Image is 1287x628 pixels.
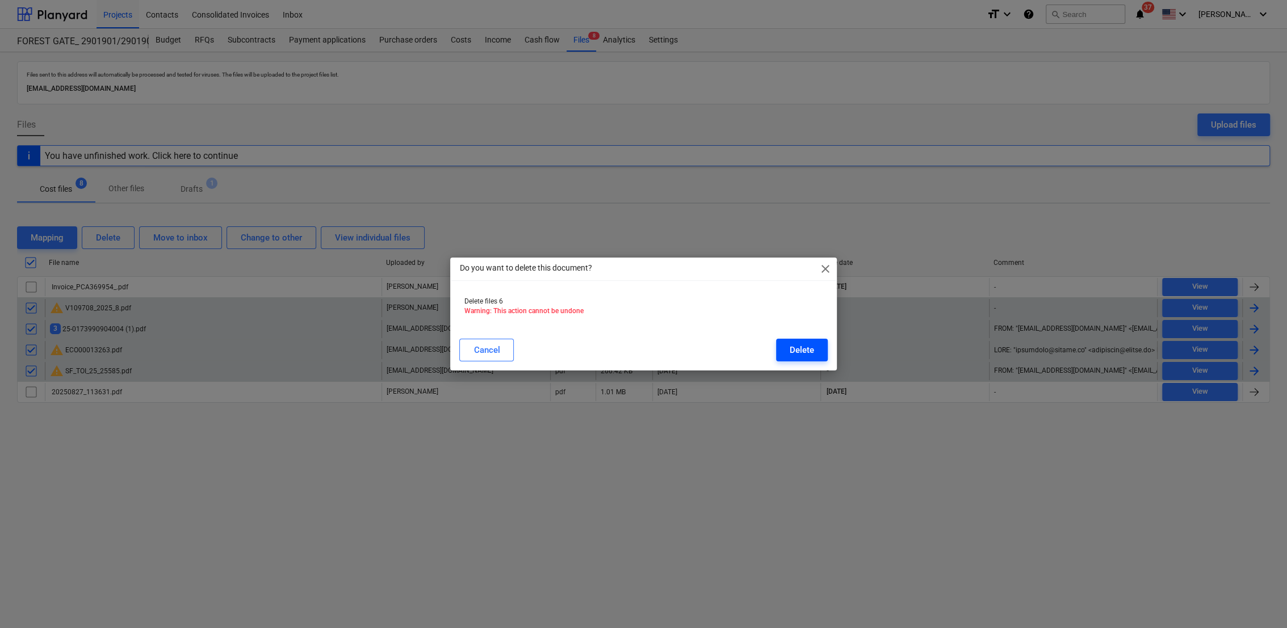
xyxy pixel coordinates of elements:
[459,262,592,274] p: Do you want to delete this document?
[790,343,814,357] div: Delete
[464,306,823,316] p: Warning: This action cannot be undone
[473,343,500,357] div: Cancel
[459,339,514,361] button: Cancel
[819,262,832,276] span: close
[464,297,823,306] p: Delete files 6
[776,339,828,361] button: Delete
[1230,574,1287,628] iframe: Chat Widget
